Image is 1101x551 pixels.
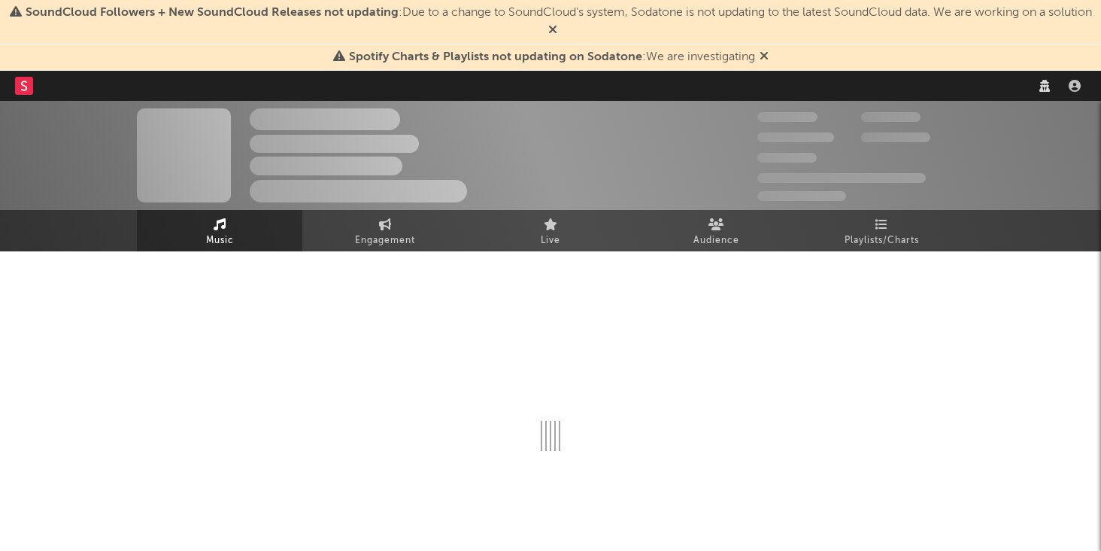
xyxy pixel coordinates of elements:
[861,132,930,142] span: 1,000,000
[26,7,1092,19] span: : Due to a change to SoundCloud's system, Sodatone is not updating to the latest SoundCloud data....
[845,232,919,250] span: Playlists/Charts
[468,210,633,251] a: Live
[757,153,817,163] span: 100,000
[861,112,921,122] span: 100,000
[349,51,642,63] span: Spotify Charts & Playlists not updating on Sodatone
[757,132,834,142] span: 50,000,000
[760,51,769,63] span: Dismiss
[633,210,799,251] a: Audience
[26,7,399,19] span: SoundCloud Followers + New SoundCloud Releases not updating
[355,232,415,250] span: Engagement
[541,232,560,250] span: Live
[757,191,846,201] span: Jump Score: 85.0
[548,25,557,37] span: Dismiss
[349,51,755,63] span: : We are investigating
[757,112,817,122] span: 300,000
[137,210,302,251] a: Music
[693,232,739,250] span: Audience
[757,173,926,183] span: 50,000,000 Monthly Listeners
[302,210,468,251] a: Engagement
[206,232,234,250] span: Music
[799,210,964,251] a: Playlists/Charts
